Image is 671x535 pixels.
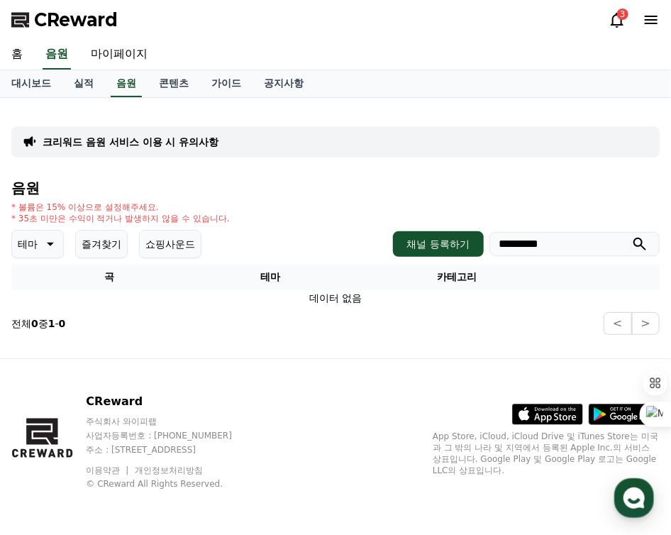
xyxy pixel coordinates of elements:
p: 테마 [18,234,38,254]
button: > [632,312,660,335]
button: 채널 등록하기 [393,231,484,257]
th: 테마 [206,264,334,290]
p: 전체 중 - [11,316,65,331]
strong: 1 [48,318,55,329]
button: 즐겨찾기 [75,230,128,258]
a: 대화 [94,417,183,453]
a: 3 [609,11,626,28]
strong: 0 [59,318,66,329]
a: 가이드 [200,70,253,97]
a: 마이페이지 [79,40,159,70]
td: 데이터 없음 [11,290,660,307]
span: 대화 [130,439,147,451]
p: 주소 : [STREET_ADDRESS] [86,444,259,456]
h4: 음원 [11,180,660,196]
p: * 볼륨은 15% 이상으로 설정해주세요. [11,202,230,213]
th: 카테고리 [334,264,580,290]
a: 설정 [183,417,272,453]
button: < [604,312,631,335]
a: 크리워드 음원 서비스 이용 시 유의사항 [43,135,218,149]
span: CReward [34,9,118,31]
p: App Store, iCloud, iCloud Drive 및 iTunes Store는 미국과 그 밖의 나라 및 지역에서 등록된 Apple Inc.의 서비스 상표입니다. Goo... [433,431,660,476]
a: 개인정보처리방침 [135,465,203,475]
a: 음원 [111,70,142,97]
button: 테마 [11,230,64,258]
a: 콘텐츠 [148,70,200,97]
a: 이용약관 [86,465,131,475]
a: 음원 [43,40,71,70]
a: 홈 [4,417,94,453]
div: 3 [617,9,628,20]
strong: 0 [31,318,38,329]
span: 설정 [219,439,236,450]
p: 사업자등록번호 : [PHONE_NUMBER] [86,430,259,441]
th: 곡 [11,264,206,290]
p: 주식회사 와이피랩 [86,416,259,427]
p: © CReward All Rights Reserved. [86,478,259,490]
span: 홈 [45,439,53,450]
a: 공지사항 [253,70,315,97]
p: * 35초 미만은 수익이 적거나 발생하지 않을 수 있습니다. [11,213,230,224]
button: 쇼핑사운드 [139,230,201,258]
a: CReward [11,9,118,31]
a: 실적 [62,70,105,97]
p: CReward [86,393,259,410]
